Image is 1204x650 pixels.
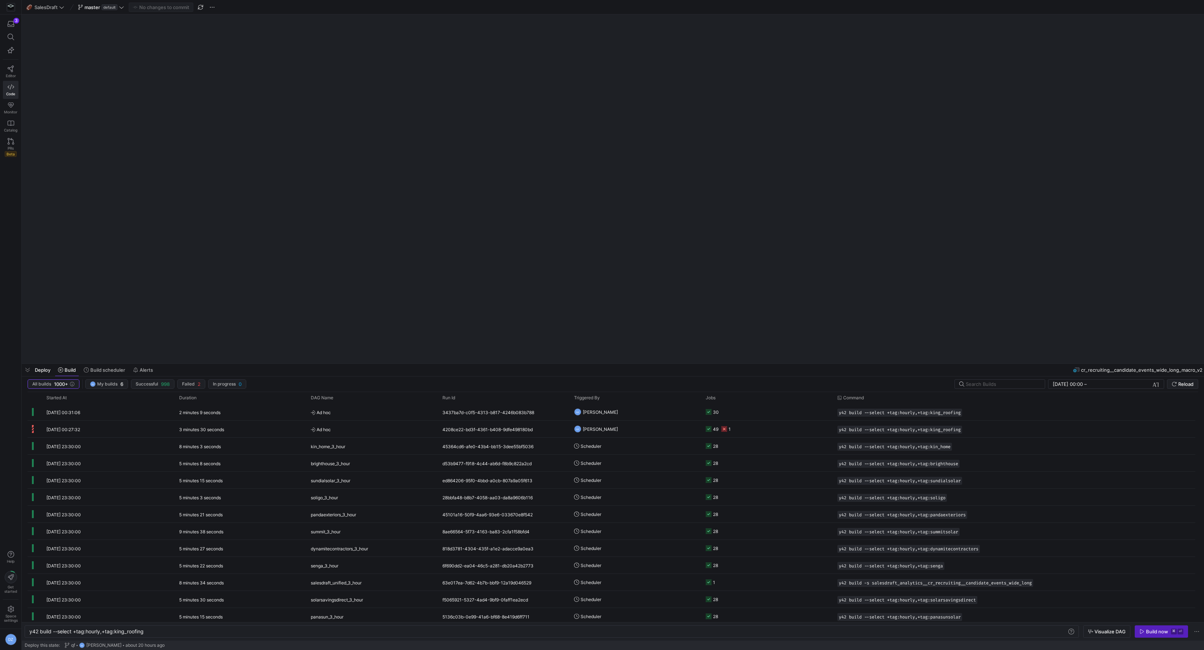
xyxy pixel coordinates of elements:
y42-duration: 3 minutes 30 seconds [179,427,224,432]
span: Duration [179,395,197,400]
span: 0 [239,381,242,387]
div: 30 [713,404,719,421]
input: Start datetime [1053,381,1083,387]
button: Help [3,548,18,567]
span: y42 build --select +tag:hourly,+tag:soligo [839,495,945,500]
span: y42 build --select +tag:hourly,+tag:pandaexteriors [839,512,966,517]
div: ed864206-95f0-4bbd-a0cb-807a9a05f613 [438,472,570,488]
div: 49 [713,421,718,438]
span: pandaexteriors_3_hour [311,506,356,523]
div: 28 [713,455,718,472]
span: – [1084,381,1087,387]
span: [DATE] 23:30:00 [46,597,81,603]
kbd: ⏎ [1178,629,1183,634]
button: 3 [3,17,18,30]
span: Ad hoc [311,404,434,421]
span: Editor [6,74,16,78]
button: Build [55,364,79,376]
span: summit_3_hour [311,523,341,540]
y42-duration: 8 minutes 3 seconds [179,444,221,449]
span: y42 build -s salesdraft_analytics__cr_recruiting__candidate_events_wide_long [839,580,1032,586]
span: Failed [182,382,195,387]
div: DZ [5,634,17,645]
span: Deploy this state: [25,643,60,648]
span: y42 build --select +tag:hourly,+tag:solarsavingsdirect [839,597,976,603]
y42-duration: 2 minutes 9 seconds [179,410,220,415]
div: Press SPACE to select this row. [28,438,1195,455]
span: Command [843,395,864,400]
span: [PERSON_NAME] [583,421,618,438]
div: 28 [713,489,718,506]
span: Code [6,92,15,96]
a: PRsBeta [3,135,18,160]
div: Press SPACE to select this row. [28,591,1195,608]
span: Reload [1178,381,1193,387]
span: Catalog [4,128,17,132]
span: [DATE] 00:31:06 [46,410,80,415]
span: Monitor [4,110,17,114]
button: Build scheduler [81,364,128,376]
y42-duration: 5 minutes 15 seconds [179,478,223,483]
button: 🏈SalesDraft [25,3,66,12]
span: Jobs [706,395,716,400]
span: kin_home_3_hour [311,438,345,455]
span: [DATE] 23:30:00 [46,478,81,483]
div: Press SPACE to select this row. [28,608,1195,625]
div: 28 [713,523,718,540]
a: Editor [3,63,18,81]
button: Visualize DAG [1083,625,1130,638]
div: 28 [713,557,718,574]
button: Getstarted [3,568,18,596]
y42-duration: 5 minutes 21 seconds [179,512,223,517]
span: qf [71,643,75,648]
span: default [102,4,117,10]
span: Scheduler [581,472,601,489]
div: 28 [713,506,718,523]
div: f5065921-5327-4ad4-9bf9-0faff1ea2ecd [438,591,570,608]
button: Reload [1167,379,1198,389]
y42-duration: 5 minutes 8 seconds [179,461,220,466]
span: In progress [213,382,236,387]
span: Scheduler [581,591,601,608]
span: PRs [8,146,14,150]
button: qfDZ[PERSON_NAME]about 20 hours ago [63,641,166,650]
span: Scheduler [581,523,601,540]
span: Started At [46,395,67,400]
span: Scheduler [581,438,601,455]
div: DZ [90,381,96,387]
span: Scheduler [581,557,601,574]
span: [DATE] 23:30:00 [46,495,81,500]
div: Press SPACE to select this row. [28,404,1195,421]
span: [DATE] 23:30:00 [46,546,81,551]
div: 28 [713,540,718,557]
span: Get started [4,585,17,593]
span: 6 [120,381,123,387]
span: [PERSON_NAME] [583,404,618,421]
button: DZMy builds6 [85,379,128,389]
button: All builds1000+ [28,379,79,389]
div: Press SPACE to select this row. [28,540,1195,557]
span: y42 build --select +tag:hourly,+tag:king_roofing [839,427,961,432]
span: y42 build --select +tag:hourly,+tag:sundialsolar [839,478,961,483]
div: Build now [1146,629,1168,634]
button: DZ [3,632,18,647]
span: DAG Name [311,395,333,400]
input: Search Builds [966,381,1039,387]
div: 28 [713,438,718,455]
div: DZ [79,642,85,648]
button: masterdefault [76,3,126,12]
span: Visualize DAG [1094,629,1126,634]
span: Scheduler [581,574,601,591]
span: master [84,4,100,10]
div: Press SPACE to select this row. [28,472,1195,489]
span: sundialsolar_3_hour [311,472,350,489]
span: [DATE] 23:30:00 [46,529,81,534]
span: Scheduler [581,506,601,523]
span: Scheduler [581,489,601,506]
span: Help [6,559,15,563]
span: salesdraft_unified_3_hour [311,574,362,591]
span: solarsavingsdirect_3_hour [311,591,363,608]
span: [DATE] 23:30:00 [46,444,81,449]
span: y42 build --select +tag:hourly,+tag:panasunsolar [839,614,961,620]
button: Failed2 [177,379,205,389]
